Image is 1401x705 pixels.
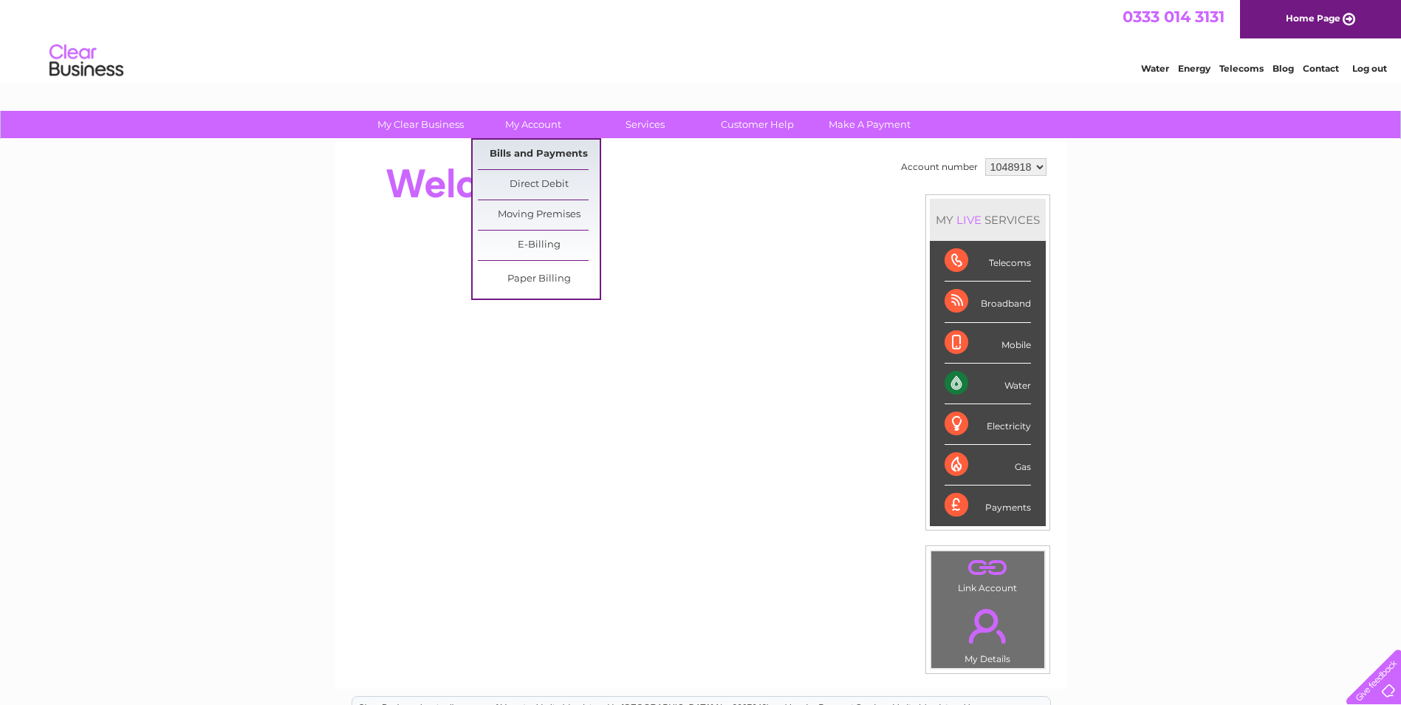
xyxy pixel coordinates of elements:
[953,213,984,227] div: LIVE
[1352,63,1387,74] a: Log out
[945,241,1031,282] div: Telecoms
[478,170,600,200] a: Direct Debit
[809,111,931,138] a: Make A Payment
[1123,7,1224,26] a: 0333 014 3131
[478,265,600,294] a: Paper Billing
[352,8,1050,72] div: Clear Business is a trading name of Verastar Limited (registered in [GEOGRAPHIC_DATA] No. 3667643...
[1141,63,1169,74] a: Water
[945,404,1031,445] div: Electricity
[478,200,600,230] a: Moving Premises
[1219,63,1264,74] a: Telecoms
[945,486,1031,525] div: Payments
[478,140,600,169] a: Bills and Payments
[935,555,1041,581] a: .
[584,111,706,138] a: Services
[696,111,818,138] a: Customer Help
[360,111,482,138] a: My Clear Business
[931,596,1045,669] td: My Details
[935,600,1041,652] a: .
[945,445,1031,486] div: Gas
[945,364,1031,404] div: Water
[945,282,1031,322] div: Broadband
[1272,63,1294,74] a: Blog
[930,199,1046,241] div: MY SERVICES
[1178,63,1210,74] a: Energy
[897,154,982,180] td: Account number
[1303,63,1339,74] a: Contact
[945,323,1031,364] div: Mobile
[931,551,1045,597] td: Link Account
[478,231,600,260] a: E-Billing
[49,38,124,84] img: logo.png
[472,111,594,138] a: My Account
